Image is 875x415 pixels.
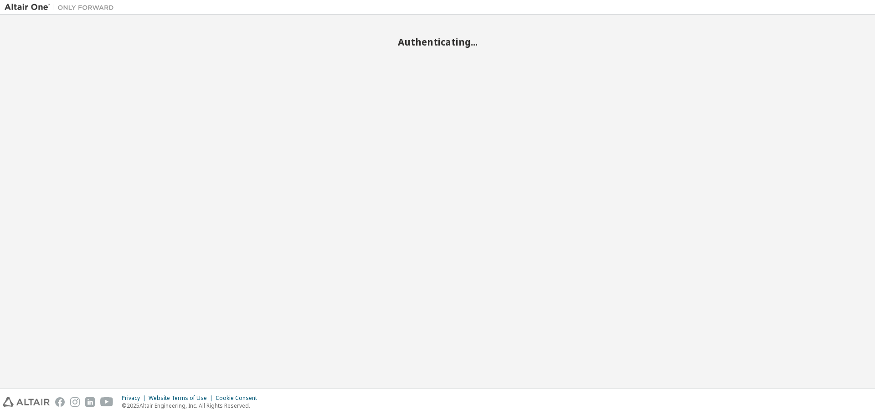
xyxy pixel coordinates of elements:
img: altair_logo.svg [3,397,50,407]
h2: Authenticating... [5,36,870,48]
div: Cookie Consent [216,395,262,402]
img: linkedin.svg [85,397,95,407]
img: Altair One [5,3,118,12]
div: Privacy [122,395,149,402]
img: facebook.svg [55,397,65,407]
img: instagram.svg [70,397,80,407]
div: Website Terms of Use [149,395,216,402]
img: youtube.svg [100,397,113,407]
p: © 2025 Altair Engineering, Inc. All Rights Reserved. [122,402,262,410]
